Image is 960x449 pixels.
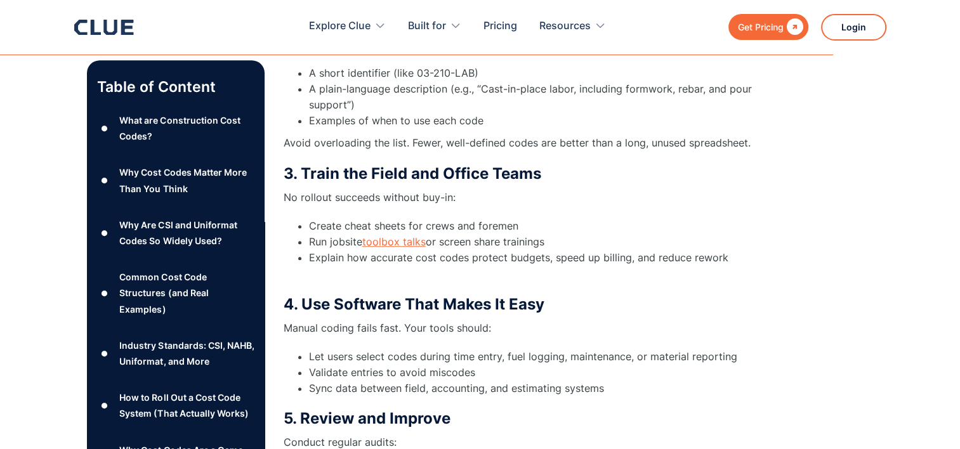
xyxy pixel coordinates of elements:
a: ●Why Cost Codes Matter More Than You Think [97,165,254,197]
h3: 3. Train the Field and Office Teams [284,164,791,183]
p: Avoid overloading the list. Fewer, well-defined codes are better than a long, unused spreadsheet. [284,135,791,151]
div: ● [97,223,112,242]
li: Explain how accurate cost codes protect budgets, speed up billing, and reduce rework [309,250,791,282]
p: No rollout succeeds without buy-in: [284,190,791,205]
div: ● [97,283,112,303]
li: Sync data between field, accounting, and estimating systems [309,381,791,396]
div: Why Cost Codes Matter More Than You Think [119,165,254,197]
div: Explore Clue [309,6,386,46]
a: ●Why Are CSI and Uniformat Codes So Widely Used? [97,217,254,249]
a: Pricing [483,6,517,46]
div: Built for [408,6,446,46]
div: Built for [408,6,461,46]
li: Let users select codes during time entry, fuel logging, maintenance, or material reporting [309,349,791,365]
div: Common Cost Code Structures (and Real Examples) [119,269,254,317]
div:  [784,19,803,35]
div: Explore Clue [309,6,371,46]
a: ●Industry Standards: CSI, NAHB, Uniformat, and More [97,337,254,369]
div: Get Pricing [738,19,784,35]
li: A plain-language description (e.g., “Cast-in-place labor, including formwork, rebar, and pour sup... [309,81,791,113]
div: ● [97,119,112,138]
a: Get Pricing [728,14,808,40]
li: Run jobsite or screen share trainings [309,234,791,250]
h3: 4. Use Software That Makes It Easy [284,295,791,314]
li: Validate entries to avoid miscodes [309,365,791,381]
a: toolbox talks [362,235,426,248]
li: Examples of when to use each code [309,113,791,129]
a: ●What are Construction Cost Codes? [97,112,254,144]
div: Why Are CSI and Uniformat Codes So Widely Used? [119,217,254,249]
div: ● [97,396,112,415]
li: A short identifier (like 03-210-LAB) [309,65,791,81]
div: Industry Standards: CSI, NAHB, Uniformat, and More [119,337,254,369]
a: Login [821,14,886,41]
a: ●Common Cost Code Structures (and Real Examples) [97,269,254,317]
div: ● [97,171,112,190]
div: ● [97,344,112,363]
div: What are Construction Cost Codes? [119,112,254,144]
div: How to Roll Out a Cost Code System (That Actually Works) [119,389,254,421]
li: Create cheat sheets for crews and foremen [309,218,791,234]
p: Table of Content [97,77,254,97]
a: ●How to Roll Out a Cost Code System (That Actually Works) [97,389,254,421]
div: Resources [539,6,591,46]
p: Manual coding fails fast. Your tools should: [284,320,791,336]
div: Resources [539,6,606,46]
h3: 5. Review and Improve [284,409,791,428]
